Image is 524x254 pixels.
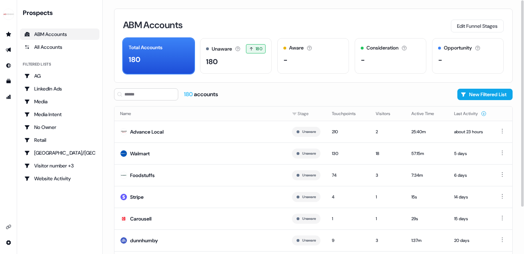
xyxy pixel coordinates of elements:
[302,172,316,178] button: Unaware
[376,193,400,201] div: 1
[129,44,163,51] div: Total Accounts
[444,44,472,52] div: Opportunity
[302,194,316,200] button: Unaware
[302,150,316,157] button: Unaware
[454,107,487,120] button: Last Activity
[332,128,364,135] div: 210
[454,237,487,244] div: 20 days
[24,98,95,105] div: Media
[24,149,95,156] div: [GEOGRAPHIC_DATA]/[GEOGRAPHIC_DATA]
[129,54,140,65] div: 180
[23,61,51,67] div: Filtered lists
[20,109,99,120] a: Go to Media Intent
[411,215,443,222] div: 29s
[20,28,99,40] a: ABM Accounts
[3,44,14,56] a: Go to outbound experience
[212,45,232,53] div: Unaware
[411,193,443,201] div: 15s
[438,55,442,65] div: -
[130,193,144,201] div: Stripe
[332,237,364,244] div: 9
[302,216,316,222] button: Unaware
[454,150,487,157] div: 5 days
[206,56,218,67] div: 180
[3,28,14,40] a: Go to prospects
[123,20,183,30] h3: ABM Accounts
[20,121,99,133] a: Go to No Owner
[376,237,400,244] div: 3
[454,215,487,222] div: 15 days
[24,162,95,169] div: Visitor number +3
[3,237,14,248] a: Go to integrations
[20,134,99,146] a: Go to Retail
[130,172,155,179] div: Foodstuffs
[411,237,443,244] div: 1:37m
[24,85,95,92] div: LinkedIn Ads
[24,175,95,182] div: Website Activity
[332,150,364,157] div: 130
[24,111,95,118] div: Media Intent
[24,31,95,38] div: ABM Accounts
[332,193,364,201] div: 4
[302,237,316,244] button: Unaware
[332,172,364,179] div: 74
[376,215,400,222] div: 1
[130,215,151,222] div: Carousell
[24,72,95,79] div: AG
[130,128,164,135] div: Advance Local
[411,128,443,135] div: 25:40m
[3,221,14,233] a: Go to integrations
[376,107,399,120] button: Visitors
[366,44,399,52] div: Consideration
[256,45,262,52] span: 180
[376,172,400,179] div: 3
[451,20,504,32] button: Edit Funnel Stages
[20,41,99,53] a: All accounts
[332,107,364,120] button: Touchpoints
[20,160,99,171] a: Go to Visitor number +3
[457,89,513,100] button: New Filtered List
[24,136,95,144] div: Retail
[24,124,95,131] div: No Owner
[454,172,487,179] div: 6 days
[289,44,304,52] div: Aware
[411,150,443,157] div: 57:15m
[454,193,487,201] div: 14 days
[20,83,99,94] a: Go to LinkedIn Ads
[411,172,443,179] div: 7:34m
[3,76,14,87] a: Go to templates
[283,55,288,65] div: -
[3,60,14,71] a: Go to Inbound
[454,128,487,135] div: about 23 hours
[130,237,158,244] div: dunnhumby
[302,129,316,135] button: Unaware
[184,90,218,98] div: accounts
[3,91,14,103] a: Go to attribution
[361,55,365,65] div: -
[292,110,320,117] div: Stage
[376,150,400,157] div: 18
[20,96,99,107] a: Go to Media
[184,90,194,98] span: 180
[332,215,364,222] div: 1
[411,107,443,120] button: Active Time
[130,150,150,157] div: Walmart
[20,147,99,159] a: Go to USA/Canada
[23,9,99,17] div: Prospects
[20,70,99,82] a: Go to AG
[114,107,286,121] th: Name
[376,128,400,135] div: 2
[24,43,95,51] div: All Accounts
[20,173,99,184] a: Go to Website Activity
